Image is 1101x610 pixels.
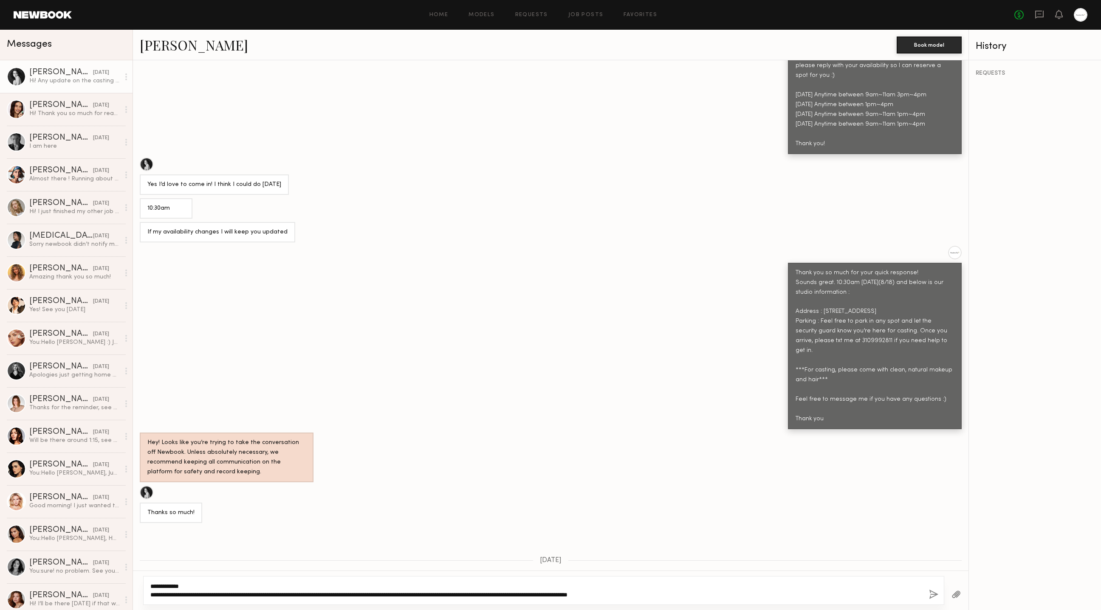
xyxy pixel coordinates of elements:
div: [PERSON_NAME] [29,68,93,77]
div: Sorry newbook didn’t notify me you responded I’ll be there in 45 [29,240,120,248]
div: History [976,42,1095,51]
a: Favorites [624,12,657,18]
div: [DATE] [93,69,109,77]
a: Book model [897,41,962,48]
div: Thanks for the reminder, see you then! [29,404,120,412]
div: [DATE] [93,559,109,567]
a: Models [469,12,494,18]
div: [DATE] [93,396,109,404]
div: [PERSON_NAME] [29,461,93,469]
div: You: sure! no problem. See you later :) [29,567,120,575]
div: [PERSON_NAME] [29,559,93,567]
div: [DATE] [93,461,109,469]
div: You: Hello [PERSON_NAME] :) Just a quick reminder that you're schedule for a casting with us [DAT... [29,338,120,346]
div: [DATE] [93,298,109,306]
div: Hi! I’ll be there [DATE] if that works still. Thank you! [29,600,120,608]
div: [DATE] [93,265,109,273]
div: You: Hello [PERSON_NAME], Hope everything is ok with you! Do you want to reschedule your casting? [29,534,120,543]
div: [MEDICAL_DATA][PERSON_NAME] [29,232,93,240]
div: [DATE] [93,363,109,371]
div: Apologies just getting home and seeing this. I should be able to get there by 11am and can let yo... [29,371,120,379]
div: [PERSON_NAME] [29,264,93,273]
div: REQUESTS [976,70,1095,76]
span: Messages [7,39,52,49]
div: Yes I’d love to come in! I think I could do [DATE] [147,180,281,190]
div: [PERSON_NAME] [29,199,93,208]
div: [PERSON_NAME] [29,591,93,600]
div: [PERSON_NAME] [29,526,93,534]
div: [PERSON_NAME] [29,134,93,142]
span: [DATE] [540,557,562,564]
div: Thank you so much for your quick response! Sounds great. 10:30am [DATE](8/18) and below is our st... [796,268,954,424]
div: [DATE] [93,592,109,600]
div: Will be there around 1:15, see you soon! [29,436,120,444]
div: [PERSON_NAME] [29,363,93,371]
div: Yes! See you [DATE] [29,306,120,314]
div: [DATE] [93,232,109,240]
div: [PERSON_NAME] [29,101,93,110]
div: You: Hello [PERSON_NAME], Just checking in to see if you’re on your way to the casting or if you ... [29,469,120,477]
div: [DATE] [93,428,109,436]
a: Requests [515,12,548,18]
div: [PERSON_NAME] [29,395,93,404]
div: Good morning! I just wanted to give you a heads up that I got stuck on the freeway for about 25 m... [29,502,120,510]
div: [PERSON_NAME] [29,330,93,338]
a: Home [429,12,449,18]
div: Thanks so much! [147,508,195,518]
div: [DATE] [93,200,109,208]
div: [PERSON_NAME] [29,428,93,436]
div: Hi! Thank you so much for reaching out, as of now I’m only available on the weekends but I will c... [29,110,120,118]
a: Job Posts [568,12,604,18]
div: [PERSON_NAME] [29,166,93,175]
div: 10:30am [147,204,185,214]
div: [PERSON_NAME] [29,297,93,306]
div: Amazing thank you so much! [29,273,120,281]
a: [PERSON_NAME] [140,36,248,54]
div: [DATE] [93,167,109,175]
div: I am here [29,142,120,150]
div: [DATE] [93,494,109,502]
div: Hi! Any update on the casting for this job? I loved meeting the team and would love the opportuni... [29,77,120,85]
div: [PERSON_NAME] [29,493,93,502]
div: [DATE] [93,134,109,142]
div: [DATE] [93,101,109,110]
div: [DATE] [93,526,109,534]
div: Almost there ! Running about 5 behind! Sorry about that! Traffic was baaad [29,175,120,183]
div: Hi! I just finished my other job early, is it ok if I come now? [29,208,120,216]
button: Book model [897,37,962,53]
div: Hey! Looks like you’re trying to take the conversation off Newbook. Unless absolutely necessary, ... [147,438,306,477]
div: [DATE] [93,330,109,338]
div: If my availability changes I will keep you updated [147,228,288,237]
